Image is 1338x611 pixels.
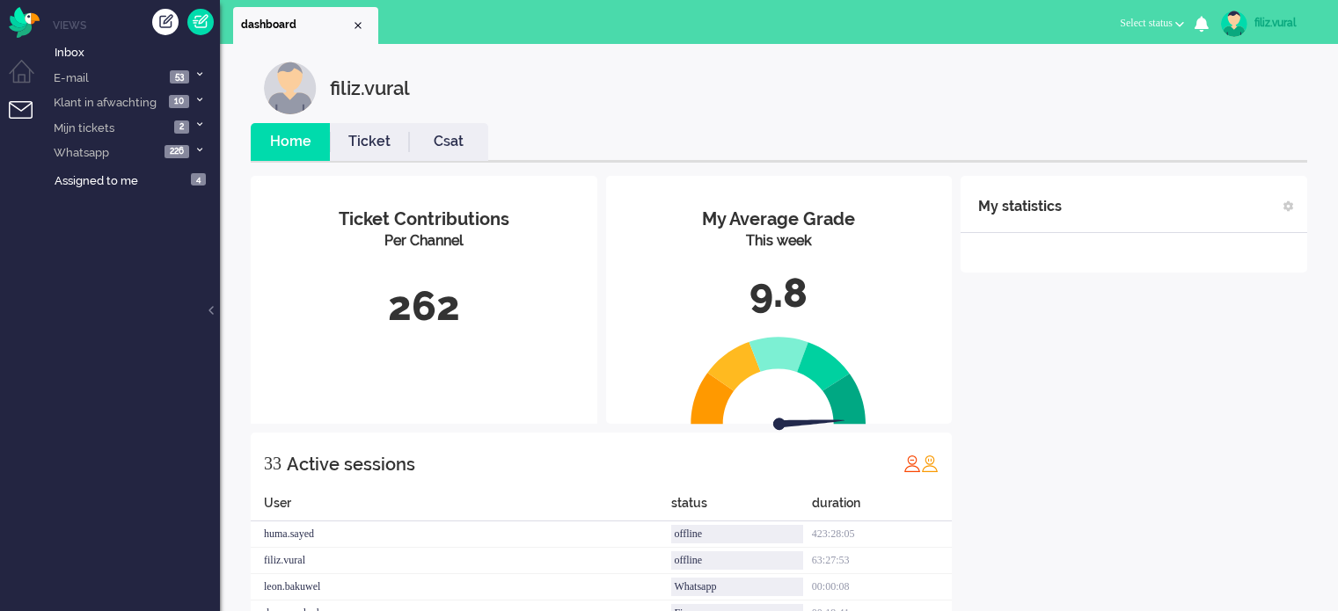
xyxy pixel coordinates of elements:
img: customer.svg [264,62,317,114]
li: Select status [1109,5,1195,44]
div: filiz.vural [330,62,410,114]
div: 00:00:08 [812,574,952,600]
span: Mijn tickets [51,113,114,143]
span: Inbox [55,46,84,59]
a: Assigned to me 4 [51,171,220,190]
div: 9.8 [619,265,940,323]
div: leon.bakuwel [251,574,671,600]
span: 2 [174,120,189,134]
div: Create ticket [152,9,179,35]
img: profile_orange.svg [921,455,939,472]
span: Whatsapp [51,137,109,168]
li: Home [251,123,330,161]
div: My Average Grade [619,207,940,232]
div: Close tab [351,18,365,33]
li: Csat [409,123,488,161]
a: Inbox [51,42,220,62]
div: duration [812,494,952,521]
div: 423:28:05 [812,521,952,548]
span: Assigned to me [55,174,138,187]
div: Per Channel [264,231,584,251]
span: 53 [170,70,189,84]
span: 226 [165,145,189,158]
div: offline [671,551,802,570]
div: User [251,494,671,521]
img: avatar [1221,11,1247,37]
button: Select status [1109,11,1195,36]
span: 10 [169,95,189,108]
div: filiz.vural [1254,14,1320,32]
li: Views [53,18,220,33]
img: semi_circle.svg [691,336,866,425]
div: 33 [264,446,281,481]
a: filiz.vural [1217,11,1320,37]
a: Quick Ticket [187,9,214,35]
li: Tickets menu [9,101,48,141]
div: Ticket Contributions [264,207,584,232]
div: filiz.vural [251,548,671,574]
a: Csat [409,132,488,152]
li: Ticket [330,123,409,161]
a: Omnidesk [9,11,40,25]
img: arrow.svg [770,385,844,460]
span: Select status [1120,17,1173,29]
li: Dashboard menu [9,60,48,99]
span: 4 [191,173,206,186]
div: huma.sayed [251,521,671,548]
a: Home [251,132,330,152]
div: offline [671,525,802,543]
span: Klant in afwachting [51,87,157,118]
div: This week [619,231,940,251]
li: Dashboard [233,7,378,44]
div: 262 [264,278,584,336]
div: Active sessions [287,447,415,482]
img: flow_omnibird.svg [9,7,40,38]
img: profile_red.svg [903,455,921,472]
div: 63:27:53 [812,548,952,574]
a: Ticket [330,132,409,152]
span: E-mail [51,62,89,93]
span: dashboard [241,18,351,33]
div: My statistics [978,189,1062,224]
div: status [671,494,811,521]
div: Whatsapp [671,578,802,596]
